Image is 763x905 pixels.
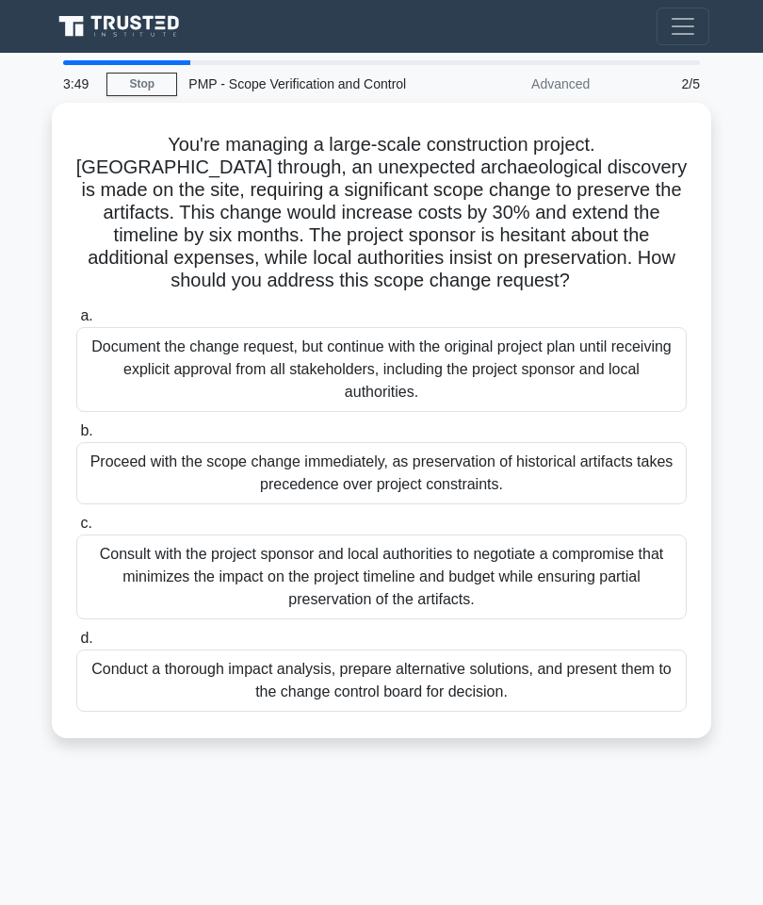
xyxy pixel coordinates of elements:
[657,8,709,45] button: Toggle navigation
[80,630,92,646] span: d.
[106,73,177,96] a: Stop
[74,133,689,293] h5: You're managing a large-scale construction project. [GEOGRAPHIC_DATA] through, an unexpected arch...
[76,442,687,504] div: Proceed with the scope change immediately, as preservation of historical artifacts takes preceden...
[80,307,92,323] span: a.
[80,515,91,531] span: c.
[76,535,687,619] div: Consult with the project sponsor and local authorities to negotiate a compromise that minimizes t...
[601,65,711,103] div: 2/5
[76,650,687,712] div: Conduct a thorough impact analysis, prepare alternative solutions, and present them to the change...
[80,422,92,438] span: b.
[177,65,436,103] div: PMP - Scope Verification and Control
[436,65,601,103] div: Advanced
[76,327,687,412] div: Document the change request, but continue with the original project plan until receiving explicit...
[52,65,106,103] div: 3:49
